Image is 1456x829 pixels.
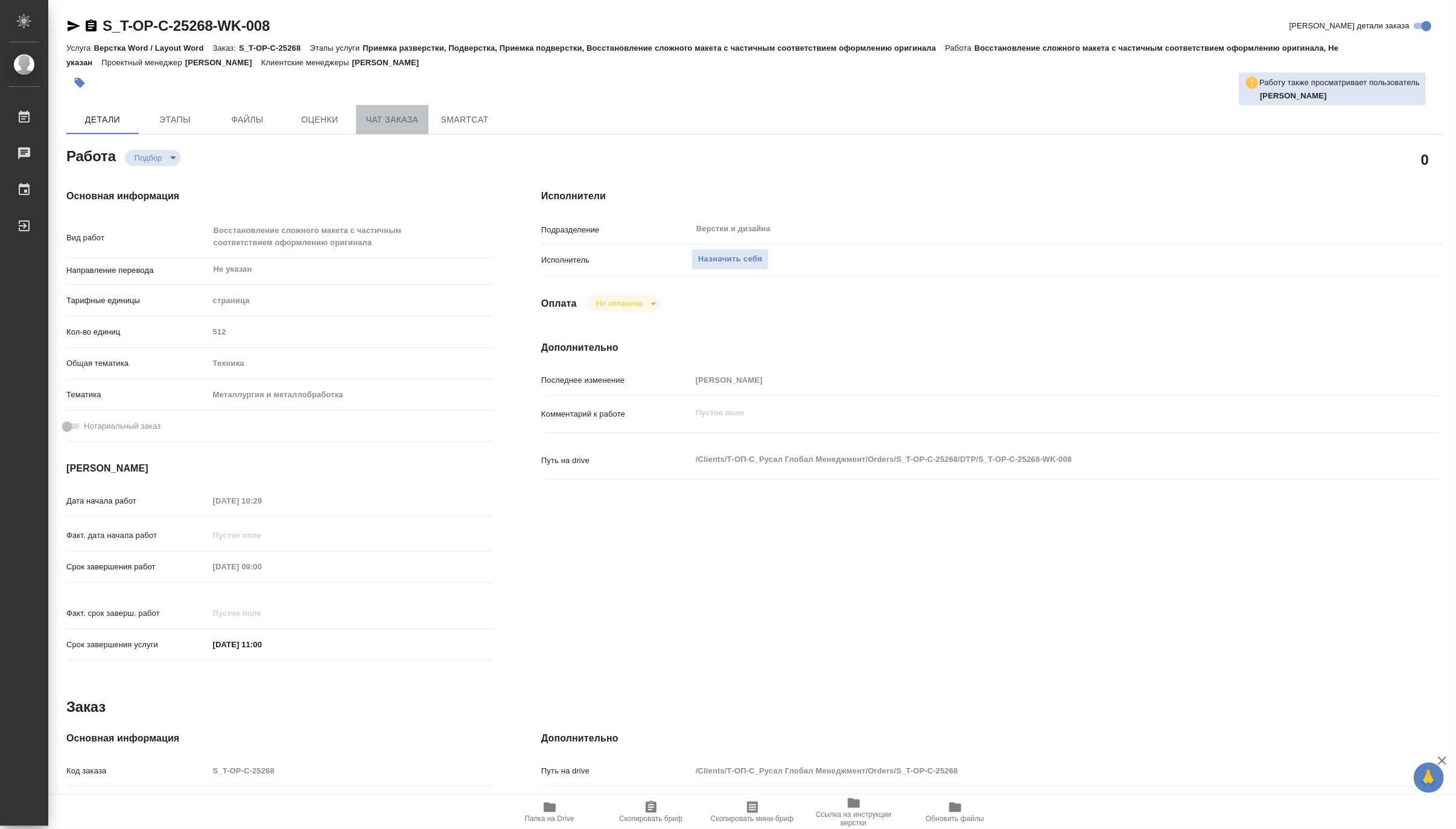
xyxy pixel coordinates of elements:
[209,323,493,341] input: Пустое поле
[261,58,352,67] p: Клиентские менеджеры
[66,389,209,401] p: Тематика
[1419,765,1439,790] span: 🙏
[74,112,132,127] span: Детали
[66,495,209,507] p: Дата начала работ
[125,150,180,166] div: Подбор
[101,58,185,67] p: Проектный менеджер
[66,765,209,777] p: Код заказа
[66,607,209,619] p: Факт. срок заверш. работ
[66,357,209,370] p: Общая тематика
[1414,763,1444,793] button: 🙏
[698,252,762,266] span: Назначить себя
[291,112,349,127] span: Оценки
[363,112,421,127] span: Чат заказа
[945,43,974,53] p: Работа
[363,43,945,53] p: Приемка разверстки, Подверстка, Приемка подверстки, Восстановление сложного макета с частичным со...
[1421,149,1429,170] h2: 0
[810,810,897,827] span: Ссылка на инструкции верстки
[541,341,1443,355] h4: Дополнительно
[209,492,314,510] input: Пустое поле
[209,353,493,374] div: Техника
[84,420,161,432] span: Нотариальный заказ
[66,697,106,717] h2: Заказ
[691,762,1368,779] input: Пустое поле
[1289,20,1410,32] span: [PERSON_NAME] детали заказа
[66,189,493,203] h4: Основная информация
[209,604,314,622] input: Пустое поле
[239,43,310,53] p: S_T-OP-C-25268
[691,793,1368,811] input: Пустое поле
[66,264,209,277] p: Направление перевода
[541,254,691,266] p: Исполнитель
[1260,91,1327,100] b: [PERSON_NAME]
[131,153,166,163] button: Подбор
[436,112,494,127] span: SmartCat
[66,144,116,166] h2: Работа
[66,19,81,33] button: Скопировать ссылку для ЯМессенджера
[1259,77,1420,89] p: Работу также просматривает пользователь
[691,449,1368,470] textarea: /Clients/Т-ОП-С_Русал Глобал Менеджмент/Orders/S_T-OP-C-25268/DTP/S_T-OP-C-25268-WK-008
[541,408,691,420] p: Комментарий к работе
[209,558,314,575] input: Пустое поле
[66,561,209,573] p: Срок завершения работ
[209,527,314,544] input: Пустое поле
[619,815,682,823] span: Скопировать бриф
[541,765,691,777] p: Путь на drive
[541,189,1443,203] h4: Исполнители
[66,530,209,542] p: Факт. дата начала работ
[310,43,363,53] p: Этапы услуги
[66,461,493,476] h4: [PERSON_NAME]
[66,69,93,96] button: Добавить тэг
[146,112,204,127] span: Этапы
[66,731,493,746] h4: Основная информация
[600,795,702,829] button: Скопировать бриф
[691,371,1368,389] input: Пустое поле
[926,815,984,823] span: Обновить файлы
[66,639,209,651] p: Срок завершения услуги
[213,43,239,53] p: Заказ:
[66,232,209,244] p: Вид работ
[352,58,428,67] p: [PERSON_NAME]
[702,795,803,829] button: Скопировать мини-бриф
[185,58,261,67] p: [PERSON_NAME]
[587,295,661,312] div: Подбор
[1260,90,1420,102] p: Крамник Артём
[66,295,209,307] p: Тарифные единицы
[904,795,1006,829] button: Обновить файлы
[209,290,493,311] div: страница
[209,636,314,653] input: ✎ Введи что-нибудь
[84,19,98,33] button: Скопировать ссылку
[218,112,276,127] span: Файлы
[209,762,493,779] input: Пустое поле
[541,374,691,386] p: Последнее изменение
[66,326,209,338] p: Кол-во единиц
[541,455,691,467] p: Путь на drive
[103,18,270,34] a: S_T-OP-C-25268-WK-008
[525,815,574,823] span: Папка на Drive
[209,385,493,405] div: Металлургия и металлобработка
[691,249,769,270] button: Назначить себя
[541,731,1443,746] h4: Дополнительно
[593,298,646,309] button: Не оплачена
[803,795,904,829] button: Ссылка на инструкции верстки
[94,43,212,53] p: Верстка Word / Layout Word
[711,815,793,823] span: Скопировать мини-бриф
[541,296,577,311] h4: Оплата
[541,224,691,236] p: Подразделение
[209,793,493,811] input: Пустое поле
[499,795,600,829] button: Папка на Drive
[66,43,94,53] p: Услуга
